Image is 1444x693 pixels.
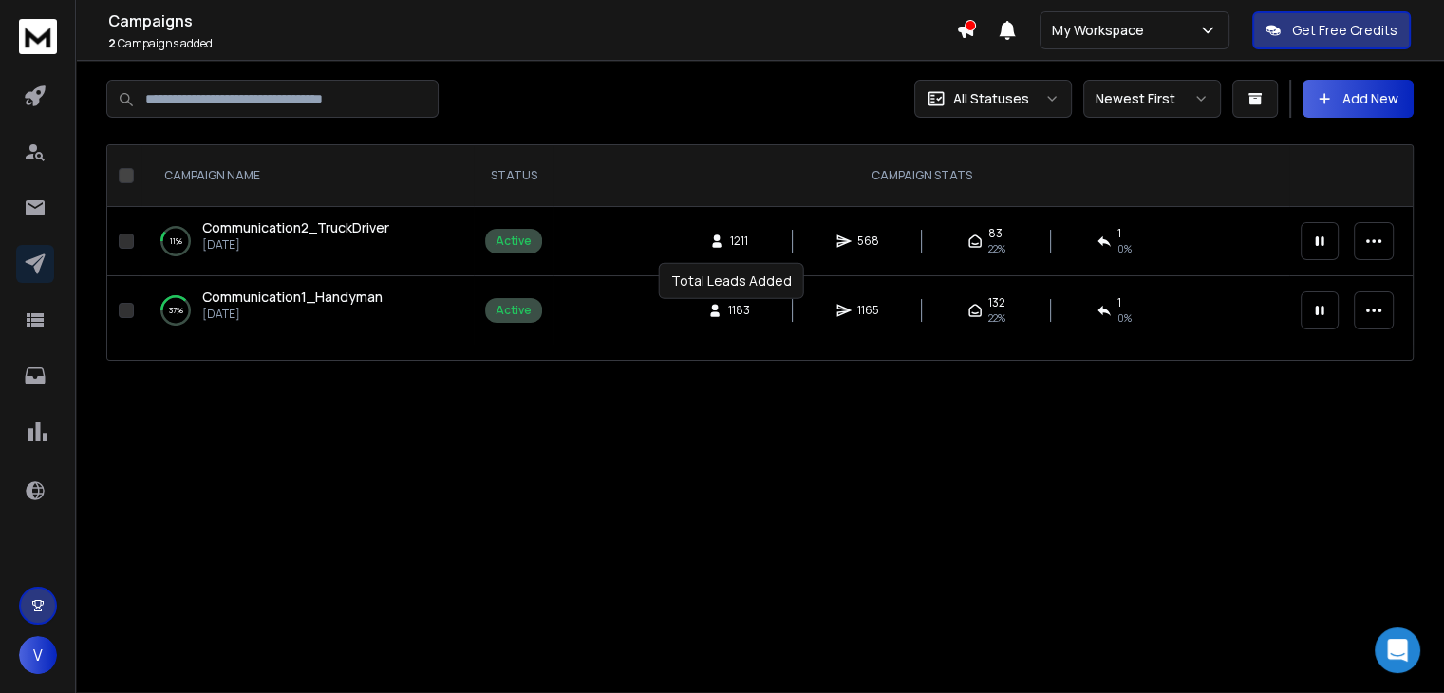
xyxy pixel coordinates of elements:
span: 1211 [730,234,749,249]
button: V [19,636,57,674]
span: Communication1_Handyman [202,288,383,306]
th: STATUS [474,145,553,207]
th: CAMPAIGN STATS [553,145,1289,207]
button: Add New [1303,80,1414,118]
span: 83 [988,226,1003,241]
a: Communication1_Handyman [202,288,383,307]
span: 0 % [1117,310,1132,326]
span: 2 [108,35,116,51]
span: 22 % [988,310,1005,326]
p: All Statuses [953,89,1029,108]
span: 1 [1117,295,1121,310]
div: Open Intercom Messenger [1375,627,1420,673]
div: Active [496,234,532,249]
p: Get Free Credits [1292,21,1397,40]
span: 1183 [728,303,750,318]
p: [DATE] [202,237,389,253]
span: 568 [857,234,879,249]
span: 22 % [988,241,1005,256]
p: Campaigns added [108,36,956,51]
span: 1165 [857,303,879,318]
div: Total Leads Added [659,263,804,299]
p: 37 % [169,301,183,320]
td: 11%Communication2_TruckDriver[DATE] [141,207,474,276]
th: CAMPAIGN NAME [141,145,474,207]
td: 37%Communication1_Handyman[DATE] [141,276,474,346]
span: 1 [1117,226,1121,241]
div: Active [496,303,532,318]
p: [DATE] [202,307,383,322]
a: Communication2_TruckDriver [202,218,389,237]
button: Newest First [1083,80,1221,118]
span: Communication2_TruckDriver [202,218,389,236]
p: My Workspace [1052,21,1152,40]
span: 132 [988,295,1005,310]
span: 0 % [1117,241,1132,256]
button: Get Free Credits [1252,11,1411,49]
h1: Campaigns [108,9,956,32]
img: logo [19,19,57,54]
p: 11 % [170,232,182,251]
